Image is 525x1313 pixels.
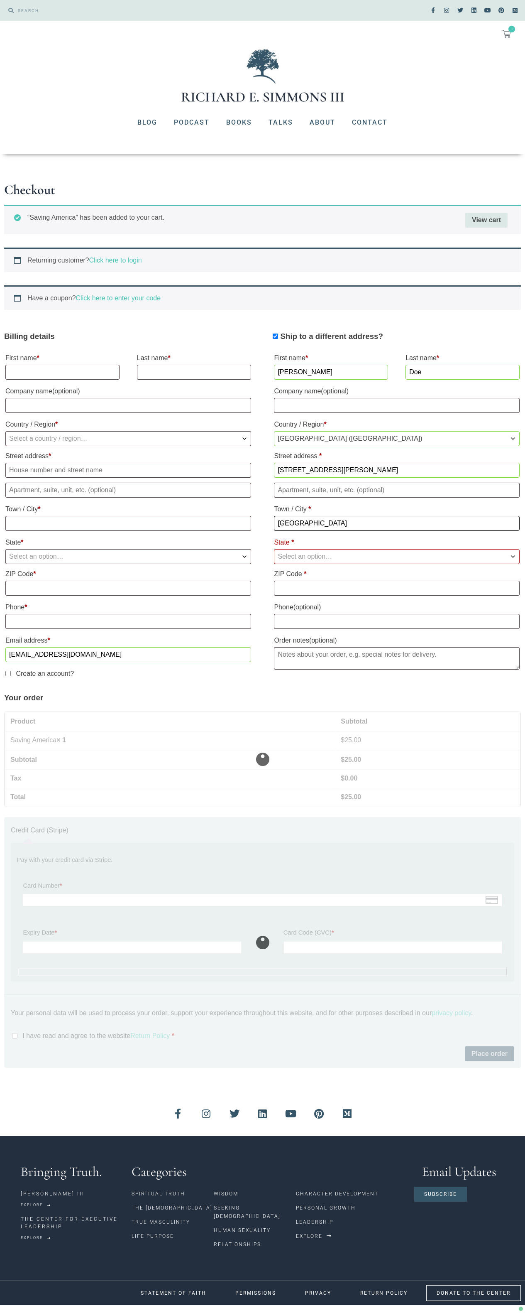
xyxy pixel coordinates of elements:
[274,418,520,431] label: Country / Region
[5,671,11,676] input: Create an account?
[274,385,520,398] label: Company name
[5,463,251,478] input: House number and street name
[296,1187,406,1201] a: Character Development
[296,1234,322,1239] span: Explore
[21,1165,123,1178] h3: Bringing Truth.
[14,4,259,17] input: SEARCH
[5,351,120,365] label: First name
[5,634,251,647] label: Email address
[141,1291,206,1296] span: STATEMENT OF FAITH
[274,351,388,365] label: First name
[132,1201,214,1215] a: The [DEMOGRAPHIC_DATA]
[301,112,344,133] a: About
[274,503,520,516] label: Town / City
[281,332,383,341] span: Ship to a different address?
[274,601,520,614] label: Phone
[4,248,521,272] div: Returning customer?
[52,388,80,395] span: (optional)
[321,388,349,395] span: (optional)
[424,1192,457,1197] span: Subscribe
[508,26,515,32] span: 1
[293,604,321,611] span: (optional)
[493,25,521,43] a: 1
[5,601,251,614] label: Phone
[4,183,521,196] h1: Checkout
[214,1187,296,1201] a: Wisdom
[296,1215,406,1229] a: Leadership
[89,257,142,264] a: Click here to login
[426,1285,521,1301] a: DONATE TO THE CENTER
[344,112,396,133] a: Contact
[309,637,337,644] span: (optional)
[296,1229,332,1243] a: Explore
[5,567,251,581] label: ZIP Code
[295,1285,342,1301] a: PRIVACY
[274,483,520,498] input: Apartment, suite, unit, etc. (optional)
[4,692,521,704] h3: Your order
[414,1187,467,1202] a: Subscribe
[21,1236,43,1240] span: Explore
[21,1203,43,1207] span: Explore
[21,1233,51,1243] a: Explore
[4,285,521,310] div: Have a coupon?
[132,1215,214,1229] a: True Masculinity
[5,483,251,498] input: Apartment, suite, unit, etc. (optional)
[214,1187,296,1252] nav: Menu
[305,1291,331,1296] span: PRIVACY
[5,503,251,516] label: Town / City
[274,549,520,564] span: State
[132,1165,406,1178] h3: Categories
[132,1229,214,1243] a: Life Purpose
[9,435,88,442] span: Select a country / region…
[5,431,251,446] span: Country / Region
[274,449,520,463] label: Street address
[218,112,260,133] a: Books
[132,1187,214,1243] nav: Menu
[5,536,251,549] label: State
[360,1291,408,1296] span: RETURN POLICY
[16,670,74,677] span: Create an account?
[132,1187,214,1201] a: Spiritual Truth
[21,1200,51,1210] a: Explore
[225,1285,286,1301] a: PERMISSIONS
[274,431,520,446] span: Country / Region
[405,351,520,365] label: Last name
[214,1223,296,1237] a: Human Sexuality
[9,553,63,560] span: Select an option…
[137,351,251,365] label: Last name
[296,1201,406,1215] a: Personal Growth
[21,1190,123,1198] p: [PERSON_NAME] III
[465,213,508,228] a: View cart
[4,205,521,234] div: “Saving America” has been added to your cart.
[5,385,251,398] label: Company name
[4,331,252,342] h3: Billing details
[274,567,520,581] label: ZIP Code
[21,1215,123,1230] p: THE CENTER FOR EXECUTIVE LEADERSHIP
[274,463,520,478] input: House number and street name
[260,112,301,133] a: Talks
[273,334,278,339] input: Ship to a different address?
[5,549,251,564] span: State
[76,295,161,302] a: Click here to enter your code
[274,432,519,446] span: United States (US)
[235,1291,276,1296] span: PERMISSIONS
[130,1285,217,1301] a: STATEMENT OF FAITH
[214,1237,296,1252] a: Relationships
[274,634,520,647] label: Order notes
[278,553,332,560] span: Select an option…
[5,418,251,431] label: Country / Region
[274,536,520,549] label: State
[350,1285,418,1301] a: RETURN POLICY
[214,1201,296,1223] a: Seeking [DEMOGRAPHIC_DATA]
[437,1291,510,1296] span: DONATE TO THE CENTER
[129,112,166,133] a: Blog
[414,1165,504,1178] h3: Email Updates
[296,1187,406,1229] nav: Menu
[166,112,218,133] a: Podcast
[5,449,251,463] label: Street address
